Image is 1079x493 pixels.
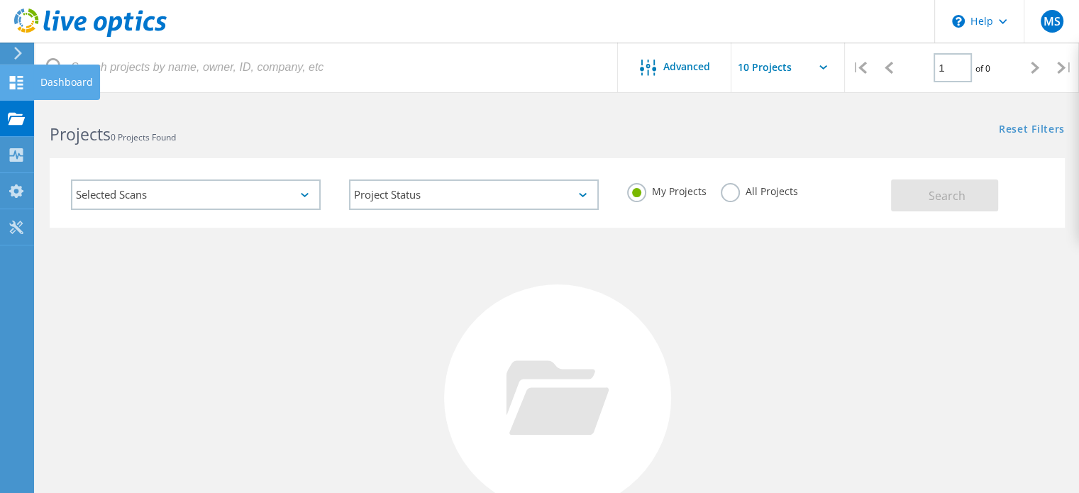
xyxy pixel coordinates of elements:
span: Advanced [663,62,710,72]
div: | [1050,43,1079,93]
span: 0 Projects Found [111,131,176,143]
div: | [845,43,874,93]
input: Search projects by name, owner, ID, company, etc [35,43,619,92]
button: Search [891,179,998,211]
svg: \n [952,15,965,28]
span: Search [929,188,965,204]
label: My Projects [627,183,707,196]
span: MS [1043,16,1060,27]
div: Project Status [349,179,599,210]
label: All Projects [721,183,798,196]
div: Dashboard [40,77,93,87]
span: of 0 [975,62,990,74]
b: Projects [50,123,111,145]
a: Live Optics Dashboard [14,30,167,40]
div: Selected Scans [71,179,321,210]
a: Reset Filters [999,124,1065,136]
